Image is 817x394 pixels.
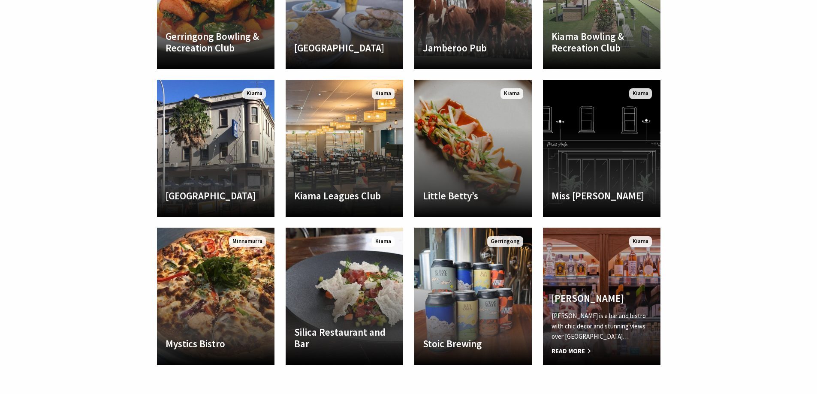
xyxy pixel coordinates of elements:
h4: Little Betty’s [423,190,523,202]
h4: Miss [PERSON_NAME] [552,190,652,202]
span: Gerringong [487,236,523,247]
span: Kiama [372,88,395,99]
a: Silica Restaurant and Bar Kiama [286,228,403,365]
h4: [PERSON_NAME] [552,292,652,304]
a: Another Image Used [GEOGRAPHIC_DATA] Kiama [157,80,274,217]
h4: [GEOGRAPHIC_DATA] [166,190,266,202]
span: Minnamurra [229,236,266,247]
a: Kiama Leagues Club Kiama [286,80,403,217]
h4: [GEOGRAPHIC_DATA] [294,42,395,54]
span: Kiama [629,236,652,247]
p: [PERSON_NAME] is a bar and bistro with chic decor and stunning views over [GEOGRAPHIC_DATA]… [552,311,652,342]
h4: Mystics Bistro [166,338,266,350]
span: Kiama [500,88,523,99]
span: Read More [552,346,652,356]
a: [PERSON_NAME] [PERSON_NAME] is a bar and bistro with chic decor and stunning views over [GEOGRAPH... [543,228,660,365]
h4: Jamberoo Pub [423,42,523,54]
span: Kiama [629,88,652,99]
a: Another Image Used Mystics Bistro Minnamurra [157,228,274,365]
a: Another Image Used Stoic Brewing Gerringong [414,228,532,365]
h4: Kiama Leagues Club [294,190,395,202]
span: Kiama [243,88,266,99]
a: Another Image Used Miss [PERSON_NAME] Kiama [543,80,660,217]
a: Little Betty’s Kiama [414,80,532,217]
h4: Stoic Brewing [423,338,523,350]
h4: Gerringong Bowling & Recreation Club [166,30,266,54]
span: Kiama [372,236,395,247]
h4: Kiama Bowling & Recreation Club [552,30,652,54]
h4: Silica Restaurant and Bar [294,326,395,350]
